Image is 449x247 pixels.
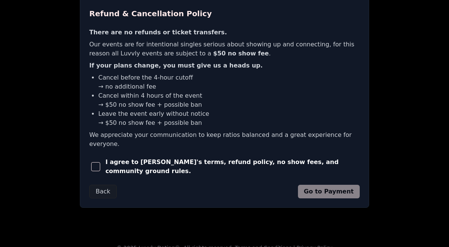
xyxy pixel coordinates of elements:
[89,130,360,149] p: We appreciate your communication to keep ratios balanced and a great experience for everyone.
[213,50,269,57] b: $50 no show fee
[89,8,360,19] h2: Refund & Cancellation Policy
[89,40,360,58] p: Our events are for intentional singles serious about showing up and connecting, for this reason a...
[98,73,360,91] li: Cancel before the 4-hour cutoff → no additional fee
[89,28,360,37] p: There are no refunds or ticket transfers.
[98,109,360,127] li: Leave the event early without notice → $50 no show fee + possible ban
[89,185,117,198] button: Back
[105,158,360,176] span: I agree to [PERSON_NAME]'s terms, refund policy, no show fees, and community ground rules.
[89,61,360,70] p: If your plans change, you must give us a heads up.
[98,91,360,109] li: Cancel within 4 hours of the event → $50 no show fee + possible ban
